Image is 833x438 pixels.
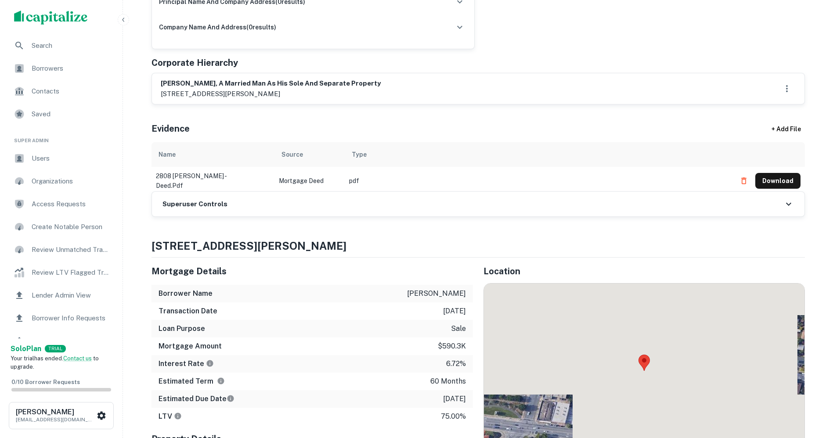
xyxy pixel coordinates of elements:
[7,35,115,56] a: Search
[438,341,466,352] p: $590.3k
[352,149,367,160] div: Type
[755,173,801,189] button: Download
[274,167,345,195] td: Mortgage Deed
[32,336,110,346] span: Borrowers
[32,176,110,187] span: Organizations
[161,89,381,99] p: [STREET_ADDRESS][PERSON_NAME]
[11,355,99,370] span: Your trial has ended. to upgrade.
[32,63,110,74] span: Borrowers
[443,306,466,316] p: [DATE]
[9,402,114,429] button: [PERSON_NAME][EMAIL_ADDRESS][DOMAIN_NAME]
[174,412,182,420] svg: LTVs displayed on the website are for informational purposes only and may be reported incorrectly...
[274,142,345,167] th: Source
[16,409,95,416] h6: [PERSON_NAME]
[32,313,110,323] span: Borrower Info Requests
[32,153,110,164] span: Users
[736,174,752,188] button: Delete file
[7,171,115,192] a: Organizations
[151,265,473,278] h5: Mortgage Details
[11,379,80,385] span: 0 / 10 Borrower Requests
[7,126,115,148] li: Super Admin
[151,122,190,135] h5: Evidence
[7,262,115,283] a: Review LTV Flagged Transactions
[151,142,274,167] th: Name
[7,58,115,79] a: Borrowers
[446,359,466,369] p: 6.72%
[217,377,225,385] svg: Term is based on a standard schedule for this type of loan.
[32,290,110,301] span: Lender Admin View
[7,330,115,352] a: Borrowers
[159,359,214,369] h6: Interest Rate
[159,394,234,404] h6: Estimated Due Date
[162,199,227,209] h6: Superuser Controls
[789,368,833,410] iframe: Chat Widget
[7,148,115,169] a: Users
[151,238,805,254] h4: [STREET_ADDRESS][PERSON_NAME]
[7,81,115,102] a: Contacts
[32,40,110,51] span: Search
[32,267,110,278] span: Review LTV Flagged Transactions
[7,194,115,215] a: Access Requests
[430,376,466,387] p: 60 months
[159,22,276,32] h6: company name and address ( 0 results)
[151,56,238,69] h5: Corporate Hierarchy
[159,306,217,316] h6: Transaction Date
[161,79,381,89] h6: [PERSON_NAME], a married man as his sole and separate property
[345,167,732,195] td: pdf
[756,121,817,137] div: + Add File
[159,149,176,160] div: Name
[32,244,110,255] span: Review Unmatched Transactions
[206,359,214,367] svg: The interest rates displayed on the website are for informational purposes only and may be report...
[16,416,95,424] p: [EMAIL_ADDRESS][DOMAIN_NAME]
[227,395,234,402] svg: Estimate is based on a standard schedule for this type of loan.
[483,265,805,278] h5: Location
[14,11,88,25] img: capitalize-logo.png
[7,285,115,306] a: Lender Admin View
[407,288,466,299] p: [PERSON_NAME]
[159,288,213,299] h6: Borrower Name
[63,355,92,362] a: Contact us
[45,345,66,352] div: TRIAL
[159,341,222,352] h6: Mortgage Amount
[441,411,466,422] p: 75.00%
[7,104,115,125] a: Saved
[443,394,466,404] p: [DATE]
[7,216,115,237] a: Create Notable Person
[11,345,41,353] strong: Solo Plan
[151,167,274,195] td: 2808 [PERSON_NAME] - deed.pdf
[7,308,115,329] a: Borrower Info Requests
[151,142,805,191] div: scrollable content
[32,109,110,119] span: Saved
[32,199,110,209] span: Access Requests
[11,344,41,354] a: SoloPlan
[159,411,182,422] h6: LTV
[281,149,303,160] div: Source
[32,222,110,232] span: Create Notable Person
[159,376,225,387] h6: Estimated Term
[159,323,205,334] h6: Loan Purpose
[7,239,115,260] a: Review Unmatched Transactions
[32,86,110,97] span: Contacts
[451,323,466,334] p: sale
[345,142,732,167] th: Type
